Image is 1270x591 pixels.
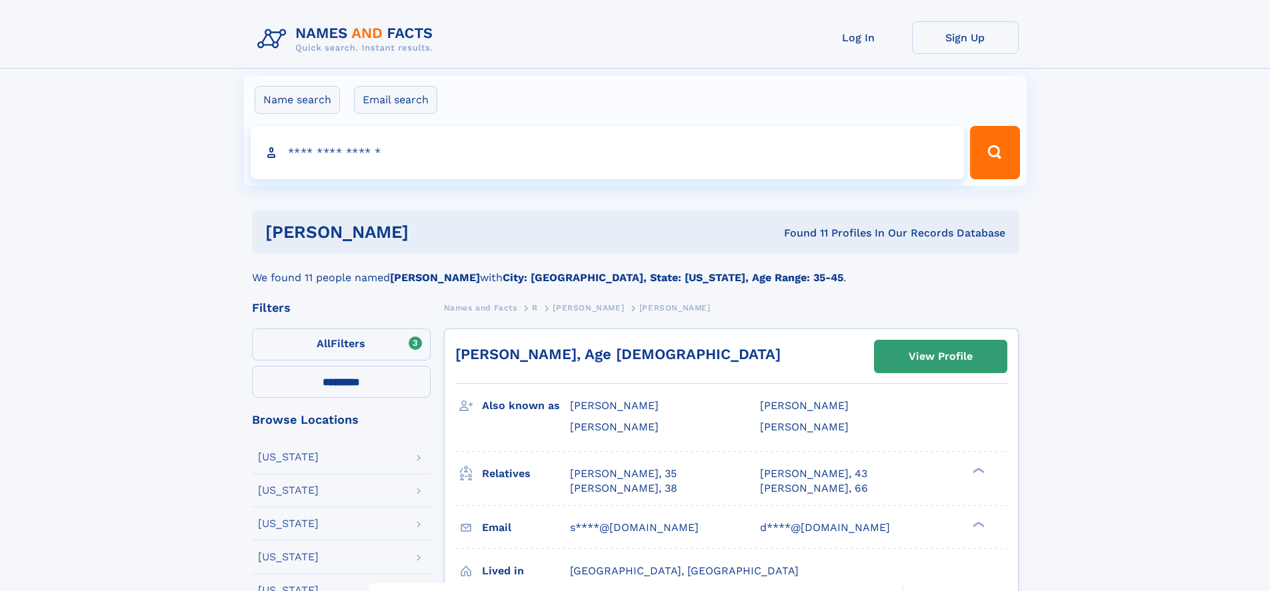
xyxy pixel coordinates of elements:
[251,126,965,179] input: search input
[317,337,331,350] span: All
[482,560,570,582] h3: Lived in
[482,462,570,485] h3: Relatives
[570,564,799,577] span: [GEOGRAPHIC_DATA], [GEOGRAPHIC_DATA]
[252,414,431,426] div: Browse Locations
[503,271,843,284] b: City: [GEOGRAPHIC_DATA], State: [US_STATE], Age Range: 35-45
[482,516,570,539] h3: Email
[570,420,659,433] span: [PERSON_NAME]
[760,399,849,412] span: [PERSON_NAME]
[553,303,624,312] span: [PERSON_NAME]
[570,399,659,412] span: [PERSON_NAME]
[570,481,677,496] a: [PERSON_NAME], 38
[390,271,480,284] b: [PERSON_NAME]
[258,552,319,562] div: [US_STATE]
[252,328,431,360] label: Filters
[258,452,319,462] div: [US_STATE]
[760,481,868,496] a: [PERSON_NAME], 66
[482,394,570,417] h3: Also known as
[639,303,711,312] span: [PERSON_NAME]
[969,466,985,474] div: ❯
[875,340,1007,372] a: View Profile
[970,126,1019,179] button: Search Button
[760,420,849,433] span: [PERSON_NAME]
[252,302,431,314] div: Filters
[265,224,597,241] h1: [PERSON_NAME]
[553,299,624,316] a: [PERSON_NAME]
[252,254,1019,286] div: We found 11 people named with .
[532,299,538,316] a: R
[596,226,1005,241] div: Found 11 Profiles In Our Records Database
[570,466,677,481] a: [PERSON_NAME], 35
[909,341,973,372] div: View Profile
[258,518,319,529] div: [US_STATE]
[258,485,319,496] div: [US_STATE]
[444,299,517,316] a: Names and Facts
[805,21,912,54] a: Log In
[455,346,781,362] a: [PERSON_NAME], Age [DEMOGRAPHIC_DATA]
[969,520,985,528] div: ❯
[252,21,444,57] img: Logo Names and Facts
[760,466,867,481] a: [PERSON_NAME], 43
[912,21,1019,54] a: Sign Up
[354,86,437,114] label: Email search
[532,303,538,312] span: R
[255,86,340,114] label: Name search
